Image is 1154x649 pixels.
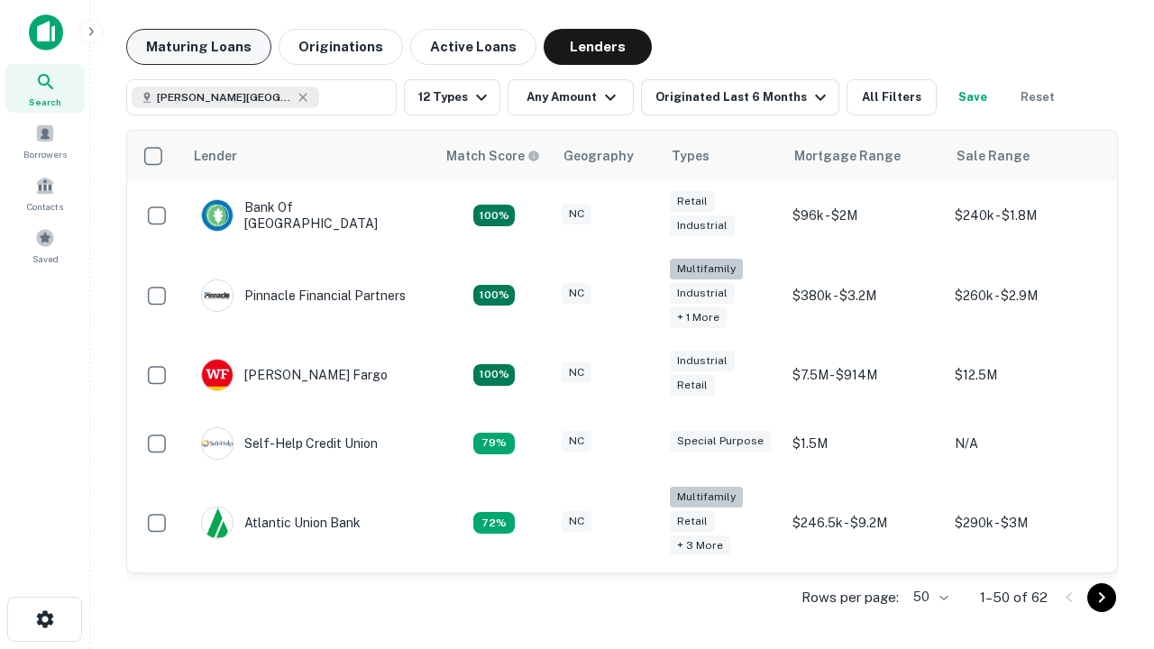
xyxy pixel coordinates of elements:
[410,29,536,65] button: Active Loans
[670,351,735,371] div: Industrial
[157,89,292,105] span: [PERSON_NAME][GEOGRAPHIC_DATA], [GEOGRAPHIC_DATA]
[946,568,1108,636] td: $480k - $3.1M
[201,427,378,460] div: Self-help Credit Union
[446,146,540,166] div: Capitalize uses an advanced AI algorithm to match your search with the best lender. The match sco...
[1087,583,1116,612] button: Go to next page
[783,409,946,478] td: $1.5M
[670,283,735,304] div: Industrial
[562,283,591,304] div: NC
[544,29,652,65] button: Lenders
[670,259,743,279] div: Multifamily
[957,145,1030,167] div: Sale Range
[946,341,1108,409] td: $12.5M
[562,204,591,224] div: NC
[553,131,661,181] th: Geography
[661,131,783,181] th: Types
[783,181,946,250] td: $96k - $2M
[5,64,85,113] a: Search
[944,79,1002,115] button: Save your search to get updates of matches that match your search criteria.
[670,191,715,212] div: Retail
[183,131,435,181] th: Lender
[27,199,63,214] span: Contacts
[946,131,1108,181] th: Sale Range
[783,131,946,181] th: Mortgage Range
[5,221,85,270] a: Saved
[670,307,727,328] div: + 1 more
[201,199,417,232] div: Bank Of [GEOGRAPHIC_DATA]
[5,169,85,217] a: Contacts
[783,478,946,569] td: $246.5k - $9.2M
[670,215,735,236] div: Industrial
[670,535,730,556] div: + 3 more
[562,362,591,383] div: NC
[201,279,406,312] div: Pinnacle Financial Partners
[670,511,715,532] div: Retail
[672,145,710,167] div: Types
[194,145,237,167] div: Lender
[670,375,715,396] div: Retail
[473,512,515,534] div: Matching Properties: 10, hasApolloMatch: undefined
[435,131,553,181] th: Capitalize uses an advanced AI algorithm to match your search with the best lender. The match sco...
[201,507,361,539] div: Atlantic Union Bank
[980,587,1048,608] p: 1–50 of 62
[783,341,946,409] td: $7.5M - $914M
[202,428,233,459] img: picture
[946,478,1108,569] td: $290k - $3M
[794,145,901,167] div: Mortgage Range
[202,507,233,538] img: picture
[201,359,388,391] div: [PERSON_NAME] Fargo
[202,360,233,390] img: picture
[473,364,515,386] div: Matching Properties: 15, hasApolloMatch: undefined
[847,79,937,115] button: All Filters
[783,250,946,341] td: $380k - $3.2M
[473,285,515,306] div: Matching Properties: 25, hasApolloMatch: undefined
[655,87,831,108] div: Originated Last 6 Months
[1064,505,1154,591] iframe: Chat Widget
[508,79,634,115] button: Any Amount
[473,205,515,226] div: Matching Properties: 14, hasApolloMatch: undefined
[5,116,85,165] a: Borrowers
[126,29,271,65] button: Maturing Loans
[562,431,591,452] div: NC
[641,79,839,115] button: Originated Last 6 Months
[32,251,59,266] span: Saved
[202,280,233,311] img: picture
[446,146,536,166] h6: Match Score
[202,200,233,231] img: picture
[670,431,771,452] div: Special Purpose
[783,568,946,636] td: $200k - $3.3M
[946,409,1108,478] td: N/A
[946,250,1108,341] td: $260k - $2.9M
[1009,79,1067,115] button: Reset
[562,511,591,532] div: NC
[404,79,500,115] button: 12 Types
[563,145,634,167] div: Geography
[279,29,403,65] button: Originations
[906,584,951,610] div: 50
[473,433,515,454] div: Matching Properties: 11, hasApolloMatch: undefined
[29,14,63,50] img: capitalize-icon.png
[29,95,61,109] span: Search
[670,487,743,507] div: Multifamily
[946,181,1108,250] td: $240k - $1.8M
[23,147,67,161] span: Borrowers
[801,587,899,608] p: Rows per page:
